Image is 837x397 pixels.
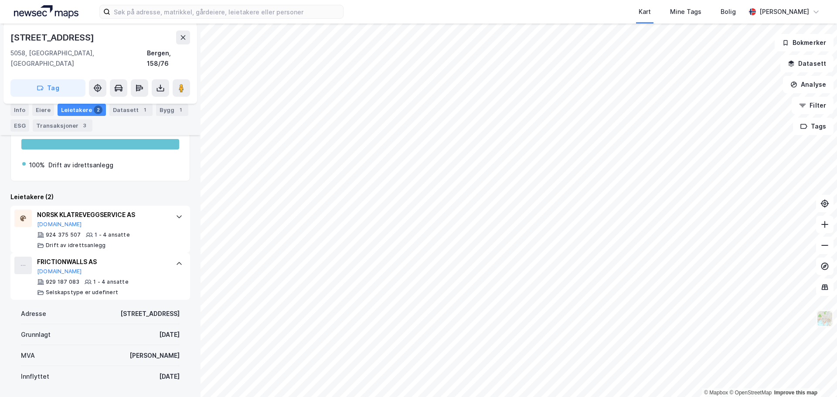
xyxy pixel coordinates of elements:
[46,231,81,238] div: 924 375 507
[21,371,49,382] div: Innflyttet
[670,7,701,17] div: Mine Tags
[48,160,113,170] div: Drift av idrettsanlegg
[176,105,185,114] div: 1
[129,350,180,361] div: [PERSON_NAME]
[37,221,82,228] button: [DOMAIN_NAME]
[793,118,834,135] button: Tags
[639,7,651,17] div: Kart
[780,55,834,72] button: Datasett
[21,309,46,319] div: Adresse
[817,310,833,327] img: Z
[94,105,102,114] div: 2
[95,231,130,238] div: 1 - 4 ansatte
[93,278,129,285] div: 1 - 4 ansatte
[159,371,180,382] div: [DATE]
[159,329,180,340] div: [DATE]
[37,210,167,220] div: NORSK KLATREVEGGSERVICE AS
[704,390,728,396] a: Mapbox
[10,79,85,97] button: Tag
[156,104,188,116] div: Bygg
[37,268,82,275] button: [DOMAIN_NAME]
[774,390,817,396] a: Improve this map
[140,105,149,114] div: 1
[783,76,834,93] button: Analyse
[792,97,834,114] button: Filter
[80,121,89,130] div: 3
[46,242,105,249] div: Drift av idrettsanlegg
[37,257,167,267] div: FRICTIONWALLS AS
[110,5,343,18] input: Søk på adresse, matrikkel, gårdeiere, leietakere eller personer
[109,104,153,116] div: Datasett
[29,160,45,170] div: 100%
[58,104,106,116] div: Leietakere
[10,192,190,202] div: Leietakere (2)
[147,48,190,69] div: Bergen, 158/76
[10,104,29,116] div: Info
[759,7,809,17] div: [PERSON_NAME]
[10,48,147,69] div: 5058, [GEOGRAPHIC_DATA], [GEOGRAPHIC_DATA]
[729,390,772,396] a: OpenStreetMap
[721,7,736,17] div: Bolig
[10,119,29,132] div: ESG
[120,309,180,319] div: [STREET_ADDRESS]
[46,278,79,285] div: 929 187 083
[32,104,54,116] div: Eiere
[46,289,118,296] div: Selskapstype er udefinert
[793,355,837,397] div: Kontrollprogram for chat
[10,31,96,44] div: [STREET_ADDRESS]
[21,329,51,340] div: Grunnlagt
[21,350,35,361] div: MVA
[775,34,834,51] button: Bokmerker
[14,5,78,18] img: logo.a4113a55bc3d86da70a041830d287a7e.svg
[793,355,837,397] iframe: Chat Widget
[33,119,92,132] div: Transaksjoner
